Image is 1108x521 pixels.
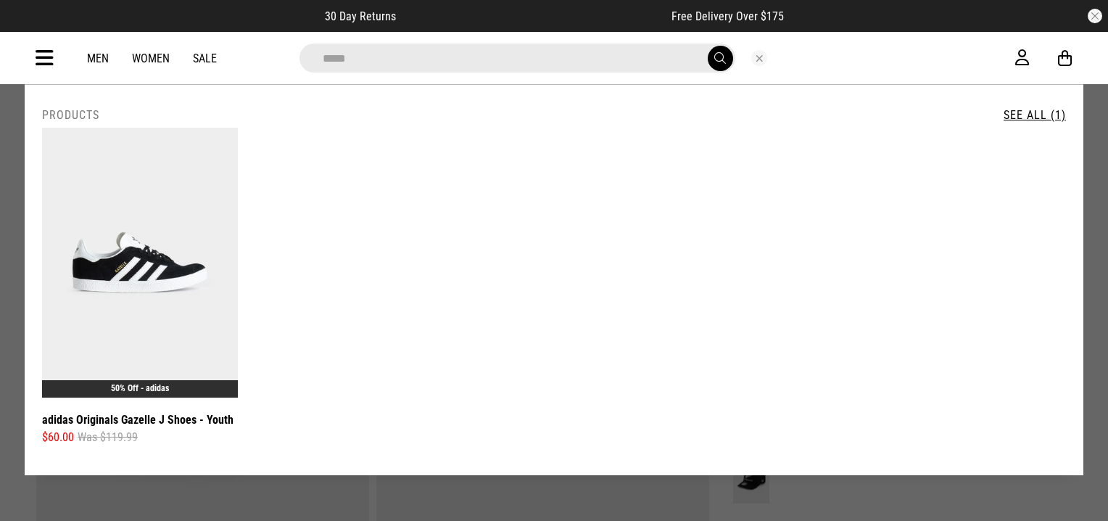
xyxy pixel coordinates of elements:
iframe: Customer reviews powered by Trustpilot [425,9,642,23]
a: See All (1) [1004,108,1066,122]
h2: Products [42,108,99,122]
img: Adidas Originals Gazelle J Shoes - Youth in Black [42,128,238,398]
button: Close search [751,50,767,66]
a: Men [87,52,109,65]
span: 30 Day Returns [325,9,396,23]
span: Free Delivery Over $175 [671,9,784,23]
span: $60.00 [42,429,74,446]
a: Women [132,52,170,65]
a: adidas Originals Gazelle J Shoes - Youth [42,411,233,429]
span: Was $119.99 [78,429,138,446]
a: Sale [193,52,217,65]
a: 50% Off - adidas [111,383,169,393]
